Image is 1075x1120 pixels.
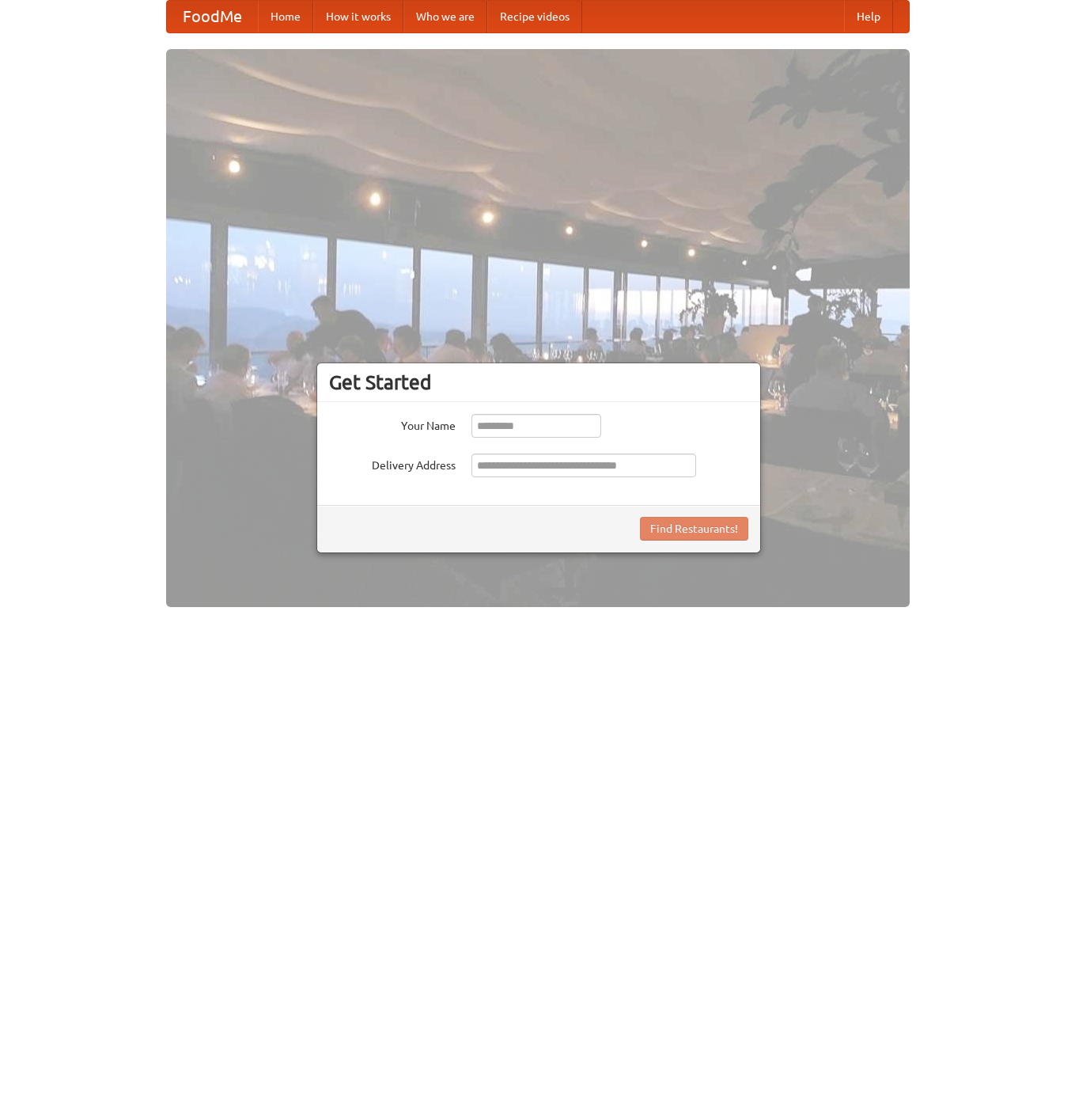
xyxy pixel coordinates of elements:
[329,454,456,473] label: Delivery Address
[313,1,403,32] a: How it works
[329,370,748,394] h3: Get Started
[640,517,748,541] button: Find Restaurants!
[167,1,258,32] a: FoodMe
[403,1,487,32] a: Who we are
[329,414,456,434] label: Your Name
[258,1,313,32] a: Home
[844,1,893,32] a: Help
[487,1,582,32] a: Recipe videos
